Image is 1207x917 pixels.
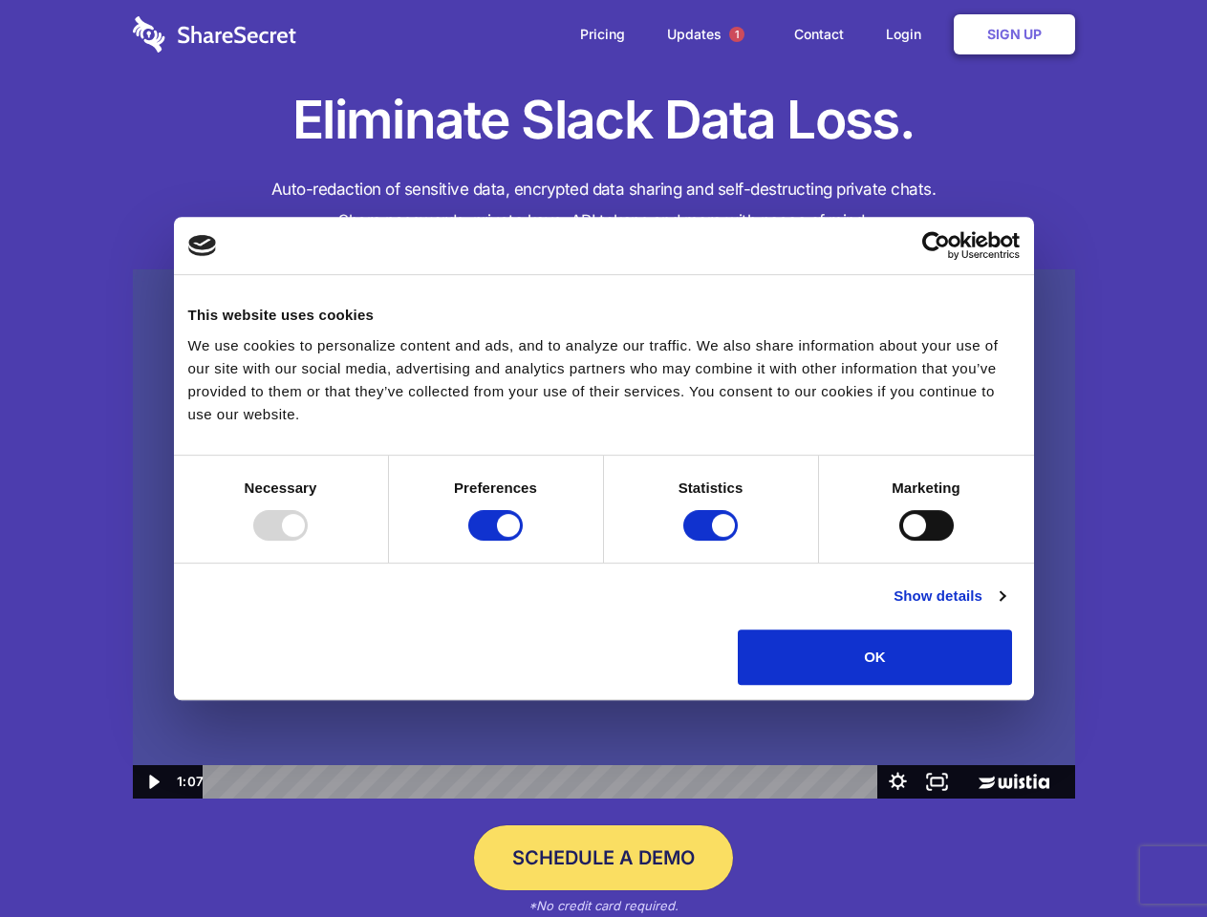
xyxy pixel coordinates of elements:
button: Play Video [133,765,172,799]
a: Pricing [561,5,644,64]
button: Fullscreen [917,765,957,799]
a: Sign Up [954,14,1075,54]
strong: Marketing [892,480,960,496]
a: Usercentrics Cookiebot - opens in a new window [852,231,1020,260]
em: *No credit card required. [528,898,679,913]
a: Show details [894,585,1004,608]
img: logo [188,235,217,256]
a: Login [867,5,950,64]
strong: Necessary [245,480,317,496]
span: 1 [729,27,744,42]
div: We use cookies to personalize content and ads, and to analyze our traffic. We also share informat... [188,334,1020,426]
strong: Statistics [679,480,744,496]
a: Schedule a Demo [474,825,733,890]
div: Playbar [218,765,869,799]
img: Sharesecret [133,269,1075,800]
h1: Eliminate Slack Data Loss. [133,86,1075,155]
strong: Preferences [454,480,537,496]
a: Wistia Logo -- Learn More [957,765,1074,799]
a: Contact [775,5,863,64]
button: OK [738,629,1012,685]
img: logo-wordmark-white-trans-d4663122ce5f474addd5e946df7df03e33cb6a1c49d2221995e7729f52c070b2.svg [133,16,296,53]
div: This website uses cookies [188,304,1020,327]
button: Show settings menu [878,765,917,799]
h4: Auto-redaction of sensitive data, encrypted data sharing and self-destructing private chats. Shar... [133,174,1075,237]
